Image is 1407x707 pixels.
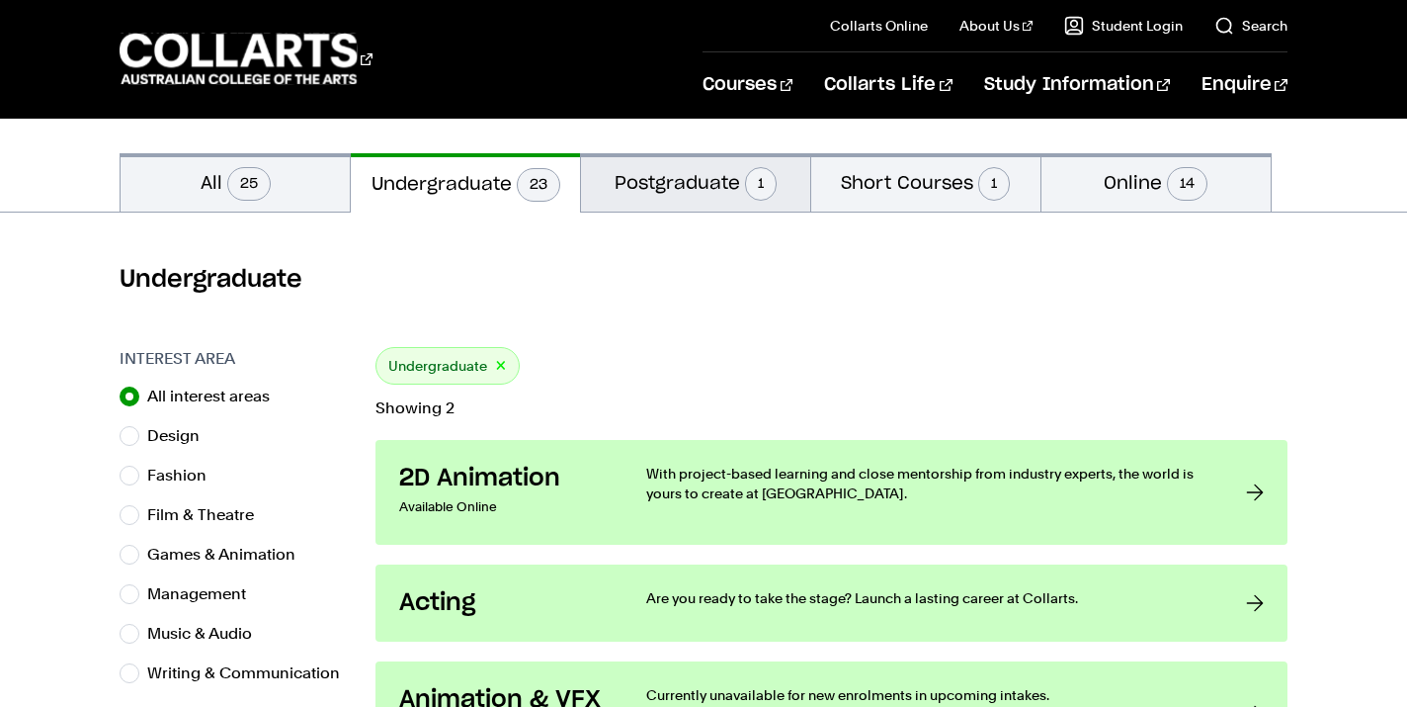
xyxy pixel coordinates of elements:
[1064,16,1183,36] a: Student Login
[646,685,1206,705] p: Currently unavailable for new enrolments in upcoming intakes.
[399,588,607,618] h3: Acting
[147,383,286,410] label: All interest areas
[959,16,1033,36] a: About Us
[830,16,928,36] a: Collarts Online
[147,462,222,489] label: Fashion
[399,464,607,493] h3: 2D Animation
[703,52,792,118] a: Courses
[646,588,1206,608] p: Are you ready to take the stage? Launch a lasting career at Collarts.
[120,31,372,87] div: Go to homepage
[375,440,1287,545] a: 2D Animation Available Online With project-based learning and close mentorship from industry expe...
[375,347,520,385] div: Undergraduate
[147,501,270,529] label: Film & Theatre
[517,168,560,202] span: 23
[120,347,356,371] h3: Interest Area
[1201,52,1287,118] a: Enquire
[1167,167,1207,201] span: 14
[147,541,311,569] label: Games & Animation
[581,153,810,212] button: Postgraduate1
[147,422,215,450] label: Design
[147,580,262,608] label: Management
[375,400,1287,416] p: Showing 2
[984,52,1170,118] a: Study Information
[978,167,1010,201] span: 1
[227,167,271,201] span: 25
[399,493,607,521] p: Available Online
[495,355,507,378] button: ×
[375,565,1287,642] a: Acting Are you ready to take the stage? Launch a lasting career at Collarts.
[147,620,268,648] label: Music & Audio
[351,153,580,213] button: Undergraduate23
[147,660,356,687] label: Writing & Communication
[1041,153,1271,212] button: Online14
[824,52,952,118] a: Collarts Life
[120,264,1287,296] h2: Undergraduate
[121,153,350,212] button: All25
[745,167,777,201] span: 1
[811,153,1040,212] button: Short Courses1
[646,464,1206,503] p: With project-based learning and close mentorship from industry experts, the world is yours to cre...
[1214,16,1287,36] a: Search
